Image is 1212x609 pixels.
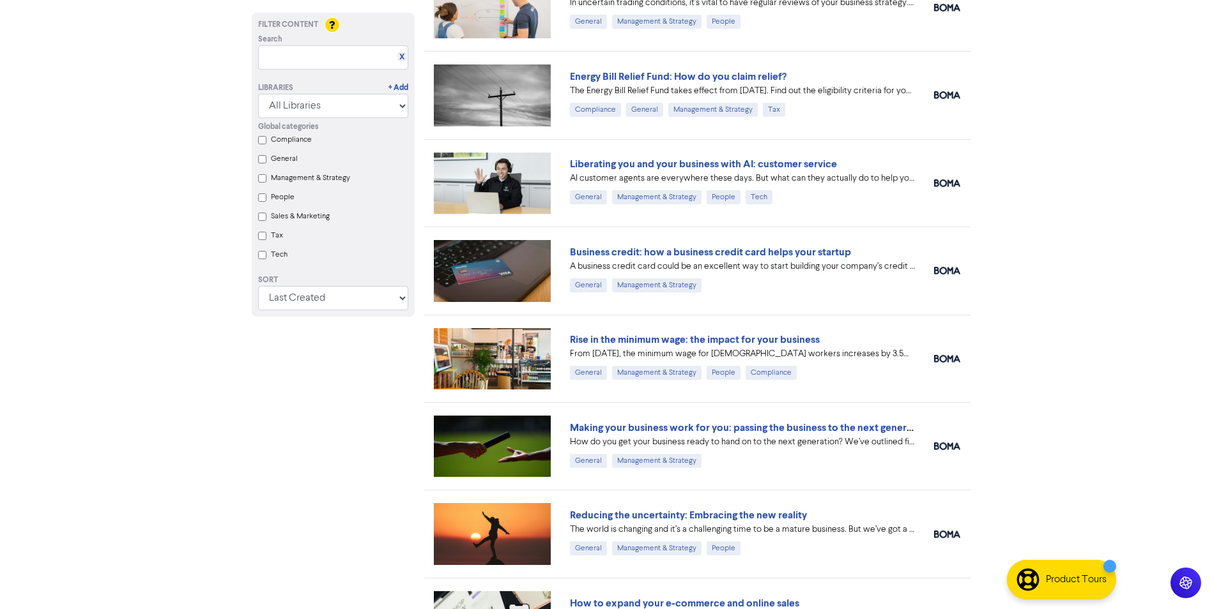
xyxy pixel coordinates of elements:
[934,91,960,99] img: boma
[612,366,702,380] div: Management & Strategy
[570,15,607,29] div: General
[271,134,312,146] label: Compliance
[1148,548,1212,609] iframe: Chat Widget
[570,454,607,468] div: General
[258,34,282,45] span: Search
[570,260,915,273] div: A business credit card could be an excellent way to start building your company’s credit profile....
[746,190,772,204] div: Tech
[570,70,786,83] a: Energy Bill Relief Fund: How do you claim relief?
[612,190,702,204] div: Management & Strategy
[570,103,621,117] div: Compliance
[399,52,404,62] a: X
[570,509,807,522] a: Reducing the uncertainty: Embracing the new reality
[707,15,740,29] div: People
[570,421,930,434] a: Making your business work for you: passing the business to the next generation
[271,153,298,165] label: General
[934,442,960,450] img: boma
[570,84,915,98] div: The Energy Bill Relief Fund takes effect from 1 July 2025. Find out the eligibility criteria for ...
[258,121,408,133] div: Global categories
[934,267,960,274] img: boma
[934,530,960,538] img: boma
[570,541,607,555] div: General
[612,278,702,292] div: Management & Strategy
[570,333,820,346] a: Rise in the minimum wage: the impact for your business
[707,190,740,204] div: People
[570,190,607,204] div: General
[612,454,702,468] div: Management & Strategy
[626,103,663,117] div: General
[388,82,408,94] a: + Add
[934,179,960,187] img: boma
[258,19,408,31] div: Filter Content
[570,347,915,361] div: From 1 July 2025, the minimum wage for Australian workers increases by 3.5%. We explain the numbe...
[258,82,293,94] div: Libraries
[570,366,607,380] div: General
[763,103,785,117] div: Tax
[258,274,408,286] div: Sort
[612,15,702,29] div: Management & Strategy
[707,366,740,380] div: People
[271,211,330,222] label: Sales & Marketing
[271,172,350,184] label: Management & Strategy
[271,192,295,203] label: People
[570,278,607,292] div: General
[570,435,915,449] div: How do you get your business ready to hand on to the next generation? We’ve outlined five key ste...
[746,366,797,380] div: Compliance
[612,541,702,555] div: Management & Strategy
[570,246,851,259] a: Business credit: how a business credit card helps your startup
[570,523,915,536] div: The world is changing and it’s a challenging time to be a mature business. But we’ve got a three-...
[271,230,283,241] label: Tax
[934,4,960,11] img: boma
[271,249,288,260] label: Tech
[707,541,740,555] div: People
[668,103,758,117] div: Management & Strategy
[934,355,960,363] img: boma
[570,158,837,170] a: Liberating you and your business with AI: customer service
[570,172,915,185] div: AI customer agents are everywhere these days. But what can they actually do to help your customer...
